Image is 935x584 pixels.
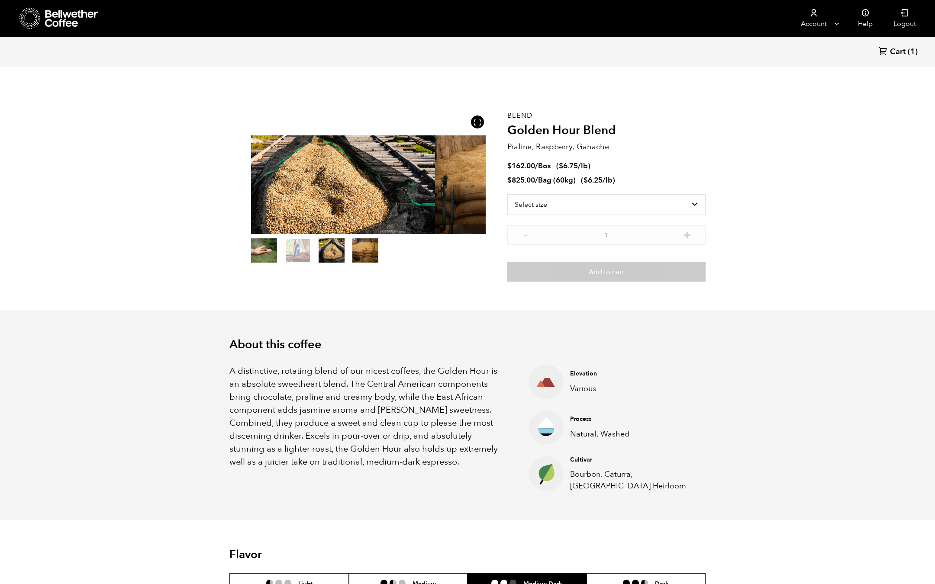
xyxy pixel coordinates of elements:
[570,383,692,395] p: Various
[507,175,512,185] span: $
[507,141,706,153] p: Praline, Raspberry, Ganache
[538,161,551,171] span: Box
[559,161,563,171] span: $
[584,175,588,185] span: $
[682,230,693,238] button: +
[570,369,692,378] h4: Elevation
[570,468,692,492] p: Bourbon, Caturra, [GEOGRAPHIC_DATA] Heirloom
[578,161,588,171] span: /lb
[507,175,535,185] bdi: 825.00
[559,161,578,171] bdi: 6.75
[520,230,531,238] button: -
[581,175,615,185] span: ( )
[556,161,590,171] span: ( )
[535,175,538,185] span: /
[229,365,507,468] p: A distinctive, rotating blend of our nicest coffees, the Golden Hour is an absolute sweetheart bl...
[879,46,918,58] a: Cart (1)
[908,47,918,57] span: (1)
[507,161,512,171] span: $
[570,415,692,424] h4: Process
[507,262,706,282] button: Add to cart
[229,548,388,562] h2: Flavor
[507,123,706,138] h2: Golden Hour Blend
[229,338,706,352] h2: About this coffee
[570,456,692,464] h4: Cultivar
[570,428,692,440] p: Natural, Washed
[535,161,538,171] span: /
[538,175,576,185] span: Bag (60kg)
[584,175,603,185] bdi: 6.25
[603,175,613,185] span: /lb
[890,47,906,57] span: Cart
[507,161,535,171] bdi: 162.00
